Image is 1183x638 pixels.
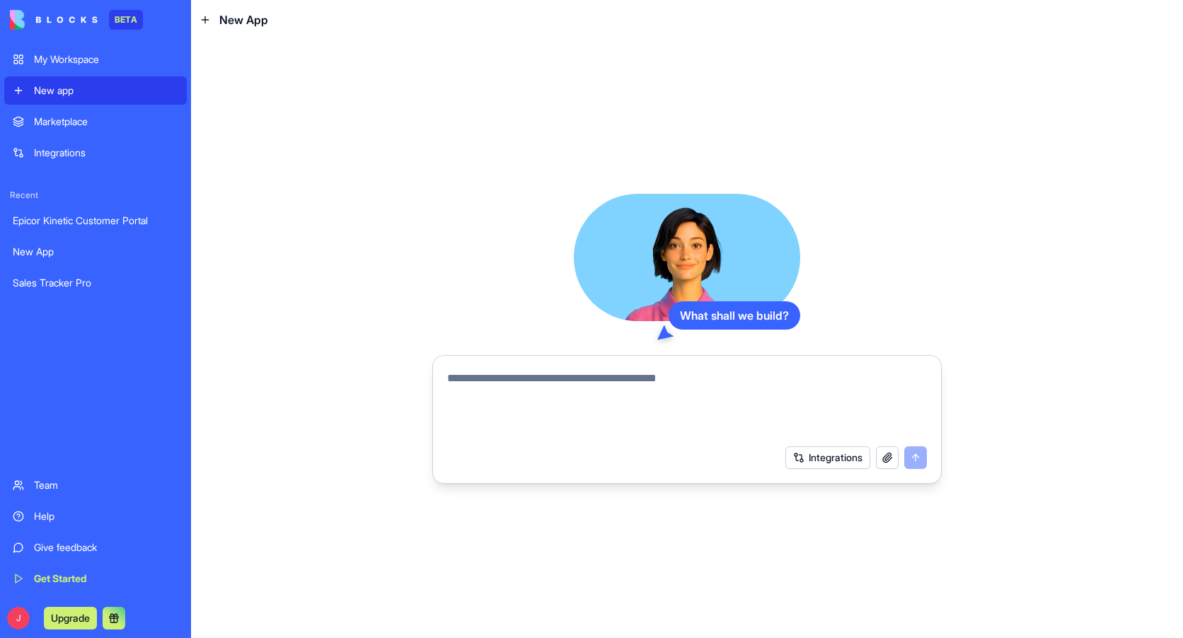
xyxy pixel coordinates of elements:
a: Upgrade [44,610,97,625]
img: logo [10,10,98,30]
a: Get Started [4,564,187,593]
button: Start recording [90,463,101,475]
span: J [7,607,30,630]
div: Welcome to Blocks 🙌 I'm here if you have any questions! [23,111,221,139]
a: Integrations [4,139,187,167]
button: Upload attachment [67,463,79,475]
div: Get Started [34,572,178,586]
div: Team [34,478,178,492]
div: Shelly • 4h ago [23,150,89,158]
div: Marketplace [34,115,178,129]
a: BETA [10,10,143,30]
a: New app [4,76,187,105]
button: Upgrade [44,607,97,630]
div: Epicor Kinetic Customer Portal [13,214,178,228]
button: Send a message… [243,458,265,480]
div: Close [248,6,274,31]
p: Active 1h ago [69,18,132,32]
a: Team [4,471,187,499]
img: Profile image for Shelly [40,8,63,30]
div: New App [13,245,178,259]
div: BETA [109,10,143,30]
div: Shelly says… [11,81,272,178]
div: Help [34,509,178,523]
div: My Workspace [34,52,178,66]
a: My Workspace [4,45,187,74]
a: Marketplace [4,108,187,136]
div: What shall we build? [669,301,800,330]
span: New App [219,11,268,28]
a: Sales Tracker Pro [4,269,187,297]
a: Give feedback [4,533,187,562]
div: Sales Tracker Pro [13,276,178,290]
button: Home [221,6,248,33]
div: Integrations [34,146,178,160]
div: Hey jmlapp 👋 [23,90,221,104]
button: go back [9,6,36,33]
textarea: Message… [12,434,271,458]
div: New app [34,83,178,98]
button: Integrations [785,446,870,469]
span: Recent [4,190,187,201]
button: Emoji picker [22,463,33,475]
a: Epicor Kinetic Customer Portal [4,207,187,235]
a: Help [4,502,187,530]
a: New App [4,238,187,266]
div: Hey jmlapp 👋Welcome to Blocks 🙌 I'm here if you have any questions!Shelly • 4h ago [11,81,232,147]
h1: Shelly [69,7,103,18]
div: Give feedback [34,540,178,555]
button: Gif picker [45,463,56,475]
